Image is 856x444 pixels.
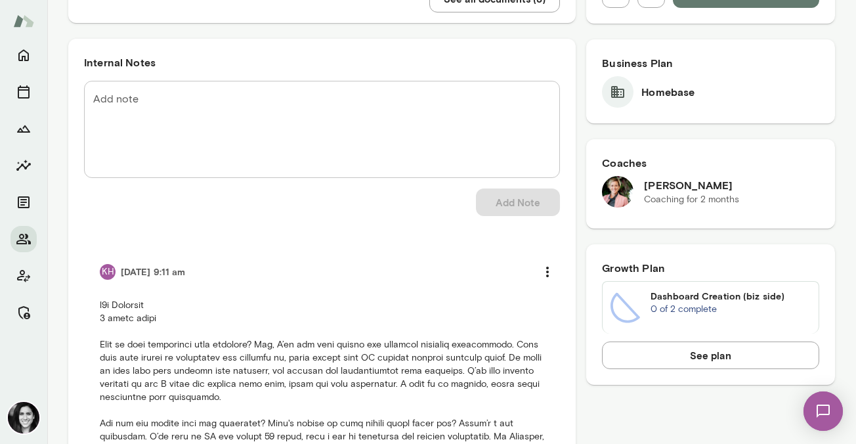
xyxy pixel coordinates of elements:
[11,79,37,105] button: Sessions
[11,263,37,289] button: Client app
[11,300,37,326] button: Manage
[641,84,695,100] h6: Homebase
[84,55,560,70] h6: Internal Notes
[602,155,819,171] h6: Coaches
[11,152,37,179] button: Insights
[100,264,116,280] div: KH
[602,176,633,208] img: Kelly K. Oliver
[11,42,37,68] button: Home
[534,258,561,286] button: more
[644,177,739,193] h6: [PERSON_NAME]
[121,265,185,278] h6: [DATE] 9:11 am
[8,402,39,433] img: Jamie Albers
[651,290,811,303] h6: Dashboard Creation (biz side)
[11,226,37,252] button: Members
[602,342,819,369] button: See plan
[11,116,37,142] button: Growth Plan
[602,55,819,71] h6: Business Plan
[644,193,739,206] p: Coaching for 2 months
[651,303,811,316] p: 0 of 2 complete
[11,189,37,215] button: Documents
[13,9,34,33] img: Mento
[602,260,819,276] h6: Growth Plan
